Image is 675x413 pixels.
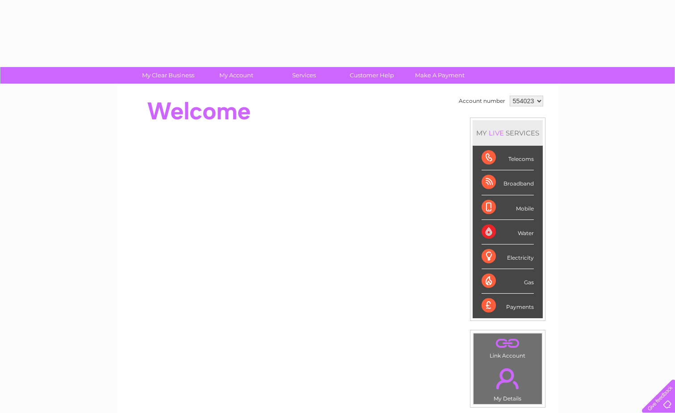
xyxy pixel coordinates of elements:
a: My Account [199,67,273,84]
a: Services [267,67,341,84]
a: Make A Payment [403,67,477,84]
div: Broadband [482,170,534,195]
td: Account number [457,93,507,109]
td: My Details [473,361,542,405]
a: Customer Help [335,67,409,84]
a: My Clear Business [131,67,205,84]
div: MY SERVICES [473,120,543,146]
a: . [476,336,540,351]
div: Mobile [482,195,534,220]
div: Gas [482,269,534,294]
td: Link Account [473,333,542,361]
div: Payments [482,294,534,318]
div: Telecoms [482,146,534,170]
div: LIVE [487,129,506,137]
div: Electricity [482,244,534,269]
div: Water [482,220,534,244]
a: . [476,363,540,394]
